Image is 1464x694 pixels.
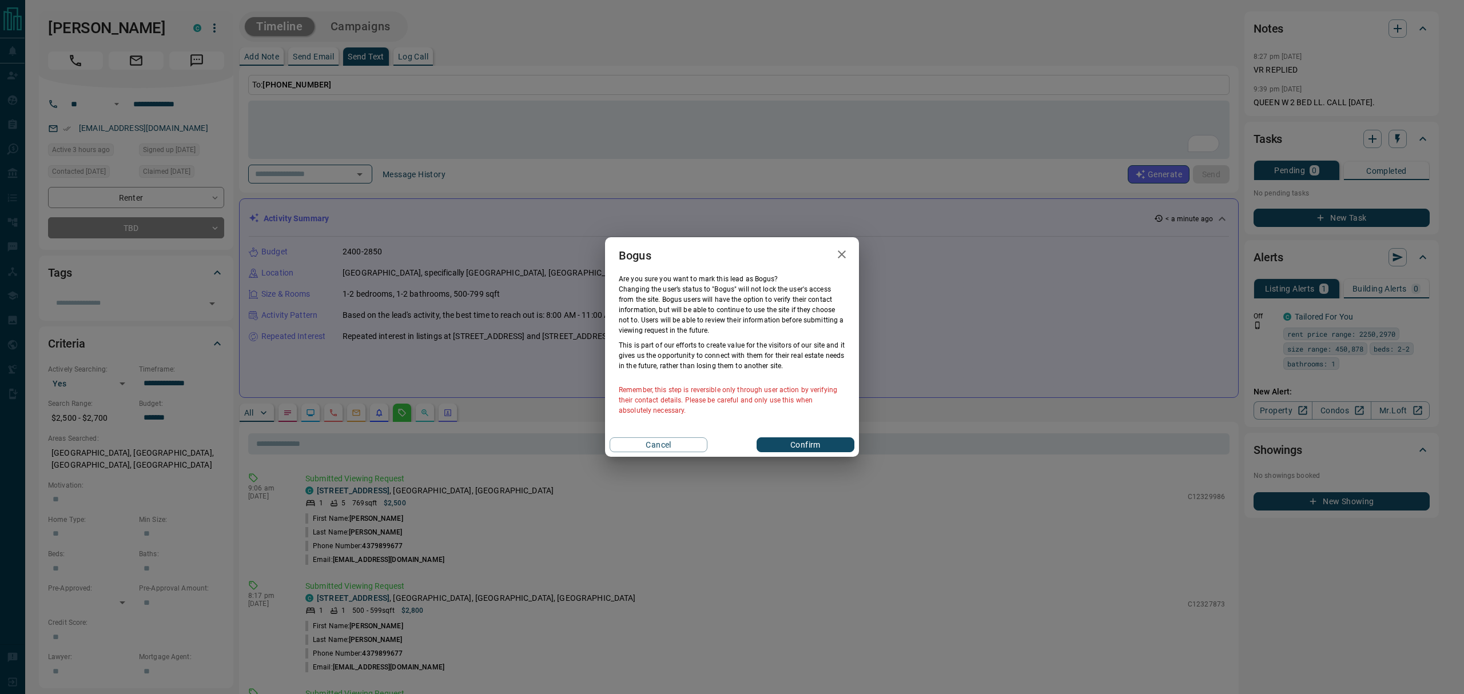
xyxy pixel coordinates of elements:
h2: Bogus [605,237,665,274]
p: Are you sure you want to mark this lead as Bogus ? [619,274,845,284]
button: Confirm [757,437,854,452]
p: Remember, this step is reversible only through user action by verifying their contact details. Pl... [619,385,845,416]
button: Cancel [610,437,707,452]
p: Changing the user’s status to "Bogus" will not lock the user's access from the site. Bogus users ... [619,284,845,336]
p: This is part of our efforts to create value for the visitors of our site and it gives us the oppo... [619,340,845,371]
